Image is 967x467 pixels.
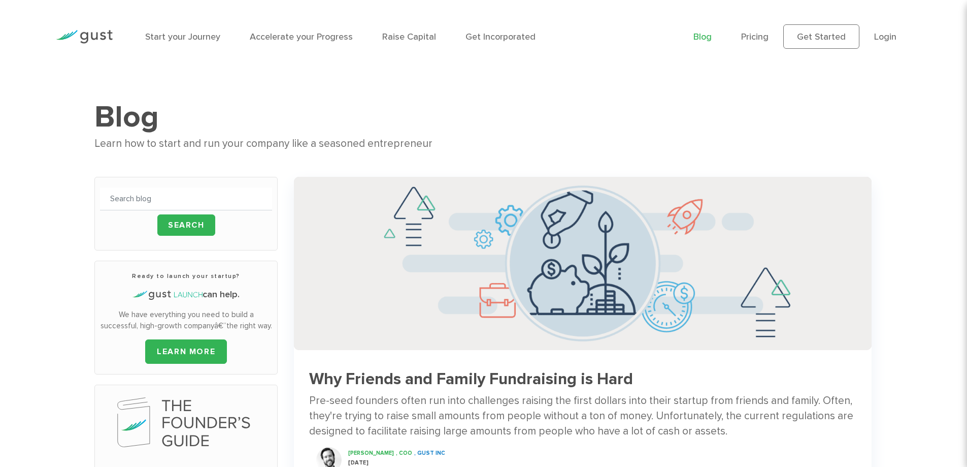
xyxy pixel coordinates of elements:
div: Learn how to start and run your company like a seasoned entrepreneur [94,135,872,152]
img: Successful Startup Founders Invest In Their Own Ventures 0742d64fd6a698c3cfa409e71c3cc4e5620a7e72... [294,177,872,350]
a: Accelerate your Progress [250,32,353,42]
a: Pricing [741,32,769,42]
input: Search blog [100,188,272,210]
a: Start your Journey [145,32,220,42]
h3: Ready to launch your startup? [100,271,272,281]
span: [DATE] [348,459,369,466]
div: Pre-seed founders often run into challenges raising the first dollars into their startup from fri... [309,393,856,440]
p: We have everything you need to build a successful, high-growth companyâ€”the right way. [100,309,272,332]
a: LEARN MORE [145,339,227,364]
a: Login [874,32,896,42]
input: Search [157,214,215,236]
img: Gust Logo [56,30,113,44]
span: , COO [396,450,412,456]
a: Get Incorporated [465,32,536,42]
span: [PERSON_NAME] [348,450,394,456]
h1: Blog [94,99,872,135]
a: Raise Capital [382,32,436,42]
span: , Gust INC [414,450,445,456]
h4: can help. [100,288,272,301]
a: Get Started [783,24,859,49]
h3: Why Friends and Family Fundraising is Hard [309,370,856,388]
a: Blog [693,32,712,42]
